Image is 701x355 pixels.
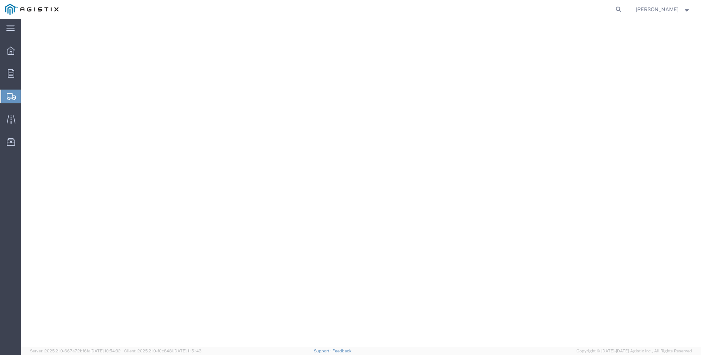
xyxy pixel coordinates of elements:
span: Client: 2025.21.0-f0c8481 [124,349,201,353]
span: Server: 2025.21.0-667a72bf6fa [30,349,121,353]
a: Support [314,349,333,353]
button: [PERSON_NAME] [635,5,691,14]
span: Betty Ortiz [636,5,678,13]
span: [DATE] 10:54:32 [90,349,121,353]
img: logo [5,4,59,15]
span: Copyright © [DATE]-[DATE] Agistix Inc., All Rights Reserved [576,348,692,354]
a: Feedback [332,349,351,353]
iframe: FS Legacy Container [21,19,701,347]
span: [DATE] 11:51:43 [173,349,201,353]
